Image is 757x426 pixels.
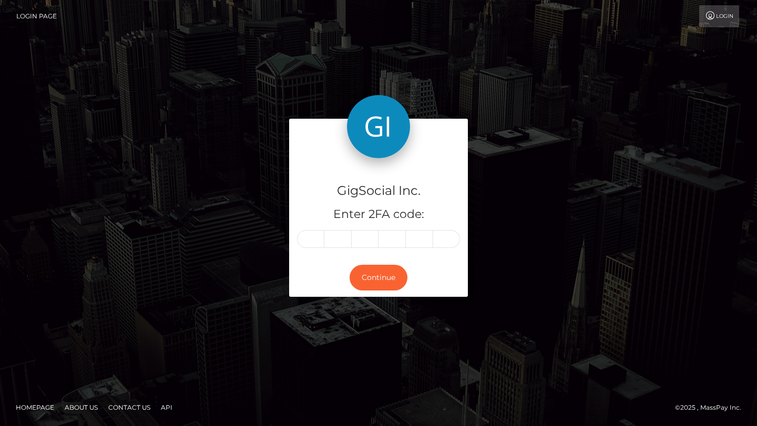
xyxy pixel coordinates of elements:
a: Login [699,5,739,27]
a: API [157,399,177,415]
button: Continue [350,265,407,290]
h4: GigSocial Inc. [297,182,460,200]
img: GigSocial Inc. [347,95,410,158]
a: Login Page [16,5,57,27]
a: Homepage [12,399,58,415]
a: Contact Us [104,399,155,415]
a: About Us [60,399,102,415]
div: © 2025 , MassPay Inc. [675,402,749,413]
h5: Enter 2FA code: [297,206,460,223]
